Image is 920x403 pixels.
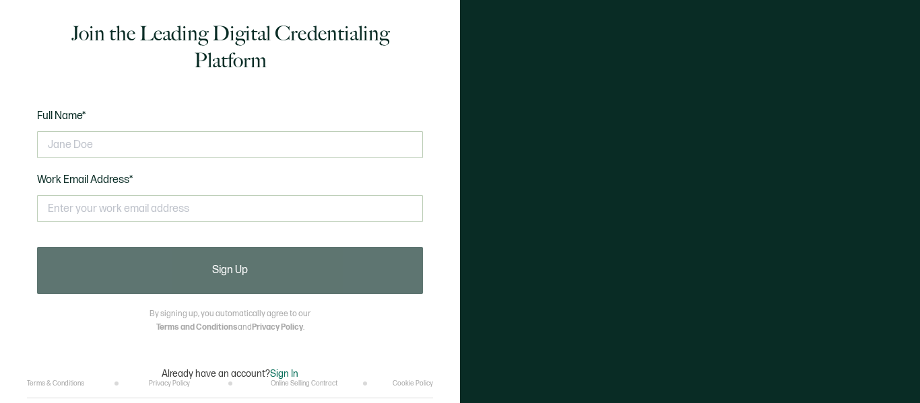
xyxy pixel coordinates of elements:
[37,110,86,122] span: Full Name*
[37,131,423,158] input: Jane Doe
[150,307,310,334] p: By signing up, you automatically agree to our and .
[149,379,190,388] a: Privacy Policy
[212,265,248,276] span: Sign Up
[37,174,133,186] span: Work Email Address*
[270,368,298,379] span: Sign In
[37,247,423,294] button: Sign Up
[162,368,298,379] p: Already have an account?
[37,195,423,222] input: Enter your work email address
[27,379,84,388] a: Terms & Conditions
[156,322,238,332] a: Terms and Conditions
[393,379,433,388] a: Cookie Policy
[271,379,337,388] a: Online Selling Contract
[37,20,423,74] h1: Join the Leading Digital Credentialing Platform
[252,322,303,332] a: Privacy Policy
